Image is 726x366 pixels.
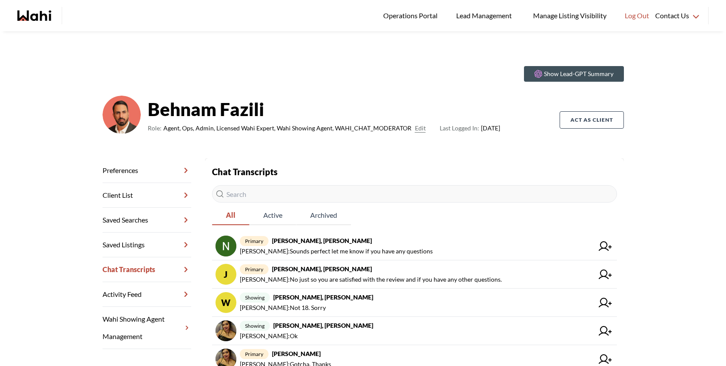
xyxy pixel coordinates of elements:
p: Show Lead-GPT Summary [544,70,613,78]
strong: [PERSON_NAME], [PERSON_NAME] [273,322,373,329]
span: Active [249,206,296,224]
img: chat avatar [215,320,236,341]
img: chat avatar [215,236,236,256]
span: primary [240,264,269,274]
strong: [PERSON_NAME] [272,350,321,357]
a: Chat Transcripts [103,257,191,282]
button: Act as Client [560,111,624,129]
span: Operations Portal [383,10,441,21]
span: showing [240,321,270,331]
span: [PERSON_NAME] : Sounds perfect let me know if you have any questions [240,246,433,256]
img: cf9ae410c976398e.png [103,96,141,134]
a: Wahi Showing Agent Management [103,307,191,349]
a: Activity Feed [103,282,191,307]
span: Lead Management [456,10,515,21]
span: Manage Listing Visibility [530,10,609,21]
a: primary[PERSON_NAME], [PERSON_NAME][PERSON_NAME]:Sounds perfect let me know if you have any quest... [212,232,617,260]
a: Jprimary[PERSON_NAME], [PERSON_NAME][PERSON_NAME]:No just so you are satisfied with the review an... [212,260,617,289]
span: [PERSON_NAME] : Ok [240,331,298,341]
div: J [215,264,236,285]
span: Last Logged In: [440,124,479,132]
a: Saved Searches [103,208,191,233]
div: W [215,292,236,313]
a: Client List [103,183,191,208]
button: Archived [296,206,351,225]
span: [PERSON_NAME] : Not 18. Sorry [240,303,326,313]
a: showing[PERSON_NAME], [PERSON_NAME][PERSON_NAME]:Ok [212,317,617,345]
a: Wahi homepage [17,10,51,21]
span: Log Out [625,10,649,21]
span: [DATE] [440,123,500,133]
a: Preferences [103,158,191,183]
strong: Chat Transcripts [212,166,278,177]
span: Role: [148,123,162,133]
a: Wshowing[PERSON_NAME], [PERSON_NAME][PERSON_NAME]:Not 18. Sorry [212,289,617,317]
span: primary [240,236,269,246]
input: Search [212,185,617,203]
span: primary [240,349,269,359]
button: Show Lead-GPT Summary [524,66,624,82]
button: Edit [415,123,426,133]
strong: [PERSON_NAME], [PERSON_NAME] [272,237,372,244]
a: Saved Listings [103,233,191,257]
strong: [PERSON_NAME], [PERSON_NAME] [272,265,372,273]
span: [PERSON_NAME] : No just so you are satisfied with the review and if you have any other questions. [240,274,502,285]
button: All [212,206,249,225]
span: Archived [296,206,351,224]
strong: [PERSON_NAME], [PERSON_NAME] [273,293,373,301]
strong: Behnam Fazili [148,96,500,122]
button: Active [249,206,296,225]
span: Agent, Ops, Admin, Licensed Wahi Expert, Wahi Showing Agent, WAHI_CHAT_MODERATOR [163,123,411,133]
span: All [212,206,249,224]
span: showing [240,293,270,303]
